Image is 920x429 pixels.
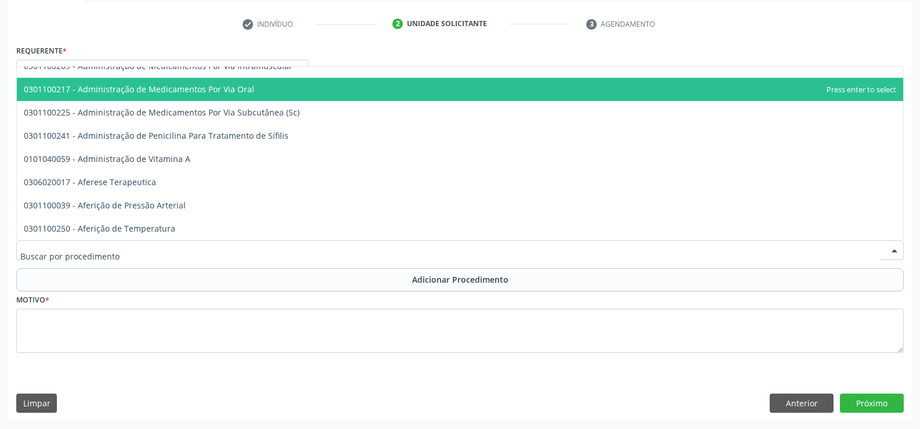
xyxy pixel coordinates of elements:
span: Adicionar Procedimento [412,273,508,286]
span: 0301100225 - Administração de Medicamentos Por Via Subcutânea (Sc) [24,107,300,118]
button: Adicionar Procedimento [16,268,904,291]
button: Anterior [770,394,834,413]
div: Unidade solicitante [407,19,487,29]
span: 0101040059 - Administração de Vitamina A [24,153,190,164]
span: 0301100217 - Administração de Medicamentos Por Via Oral [24,84,254,95]
button: Próximo [840,394,904,413]
div: 2 [392,19,403,29]
label: Requerente [16,42,67,60]
input: Buscar por procedimento [20,244,880,268]
label: Motivo [16,291,49,309]
span: 0306020017 - Aferese Terapeutica [24,176,156,188]
span: 0301100250 - Aferição de Temperatura [24,223,175,234]
span: 0301100241 - Administração de Penicilina Para Tratamento de Sífilis [24,130,288,141]
span: Paciente [20,64,284,75]
span: 0301100039 - Aferição de Pressão Arterial [24,200,186,211]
